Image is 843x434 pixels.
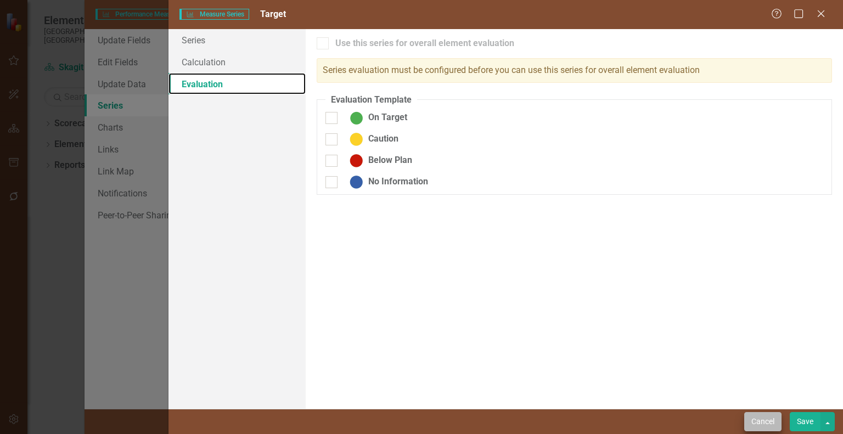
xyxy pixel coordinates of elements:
[168,73,306,95] a: Evaluation
[350,133,363,146] img: Caution
[344,176,428,189] div: No Information
[325,94,417,106] legend: Evaluation Template
[350,111,363,125] img: On Target
[179,9,249,20] span: Measure Series
[350,176,363,189] img: No Information
[317,58,832,83] div: Series evaluation must be configured before you can use this series for overall element evaluation
[344,154,412,167] div: Below Plan
[168,29,306,51] a: Series
[168,51,306,73] a: Calculation
[350,154,363,167] img: Below Plan
[260,9,286,19] span: Target
[344,111,407,125] div: On Target
[344,133,398,146] div: Caution
[790,412,820,431] button: Save
[335,37,514,50] div: Use this series for overall element evaluation
[744,412,782,431] button: Cancel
